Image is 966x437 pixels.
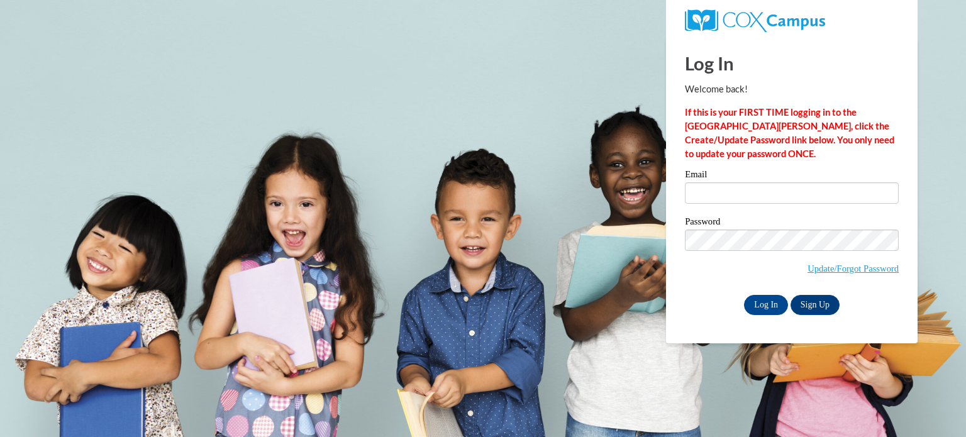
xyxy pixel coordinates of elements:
[685,170,899,182] label: Email
[685,217,899,230] label: Password
[685,9,825,32] img: COX Campus
[791,295,840,315] a: Sign Up
[685,50,899,76] h1: Log In
[685,107,894,159] strong: If this is your FIRST TIME logging in to the [GEOGRAPHIC_DATA][PERSON_NAME], click the Create/Upd...
[685,14,825,25] a: COX Campus
[685,82,899,96] p: Welcome back!
[808,263,899,274] a: Update/Forgot Password
[744,295,788,315] input: Log In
